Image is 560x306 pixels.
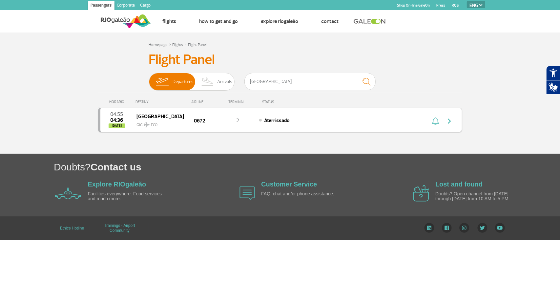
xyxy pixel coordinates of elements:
a: Flights [163,18,176,25]
a: > [185,40,187,48]
span: Departures [173,73,194,90]
img: LinkedIn [424,223,434,233]
a: Shop On-line GaleOn [397,3,430,8]
button: Abrir tradutor de língua de sinais. [546,80,560,95]
a: Flight Panel [188,42,207,47]
span: 0672 [194,117,205,125]
a: Ethics Hotline [60,224,84,233]
p: Facilities everywhere. Food services and much more. [88,191,163,202]
img: slider-desembarque [198,73,218,90]
div: STATUS [259,100,312,104]
p: Doubts? Open channel from [DATE] through [DATE] from 10 AM to 5 PM. [435,191,511,202]
span: Arrivals [217,73,232,90]
a: Explore RIOgaleão [88,181,146,188]
a: Press [437,3,446,8]
span: 2025-10-01 04:36:23 [110,118,123,122]
input: Flight, city or airline [244,73,376,90]
div: HORÁRIO [100,100,136,104]
a: How to get and go [199,18,238,25]
span: [GEOGRAPHIC_DATA] [136,112,178,120]
span: FCO [151,122,157,128]
img: Instagram [459,223,469,233]
h3: Flight Panel [149,52,411,68]
a: Trainings - Airport Community [104,221,135,235]
a: Customer Service [261,181,317,188]
img: YouTube [495,223,505,233]
img: Facebook [442,223,452,233]
span: 2 [236,117,239,124]
img: seta-direita-painel-voo.svg [446,117,453,125]
a: Passengers [88,1,114,11]
a: Home page [149,42,168,47]
a: Flights [173,42,183,47]
span: [DATE] [109,123,125,128]
button: Abrir recursos assistivos. [546,66,560,80]
span: GIG [136,119,178,128]
img: airplane icon [55,187,81,199]
span: Contact us [91,162,141,172]
h1: Doubts? [54,160,560,174]
a: > [169,40,171,48]
img: airplane icon [239,186,255,200]
div: AIRLINE [183,100,216,104]
div: Plugin de acessibilidade da Hand Talk. [546,66,560,95]
div: TERMINAL [216,100,259,104]
a: Corporate [114,1,138,11]
img: sino-painel-voo.svg [432,117,439,125]
a: Explore RIOgaleão [261,18,299,25]
a: Lost and found [435,181,483,188]
a: Contact [321,18,339,25]
img: slider-embarque [152,73,173,90]
img: Twitter [477,223,487,233]
span: Aterrissado [264,117,290,124]
p: FAQ, chat and/or phone assistance. [261,191,337,196]
span: 2025-10-01 04:55:00 [110,112,123,117]
div: DESTINY [135,100,183,104]
img: airplane icon [413,185,429,202]
img: destiny_airplane.svg [144,122,150,127]
a: Cargo [138,1,154,11]
a: RQS [452,3,459,8]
